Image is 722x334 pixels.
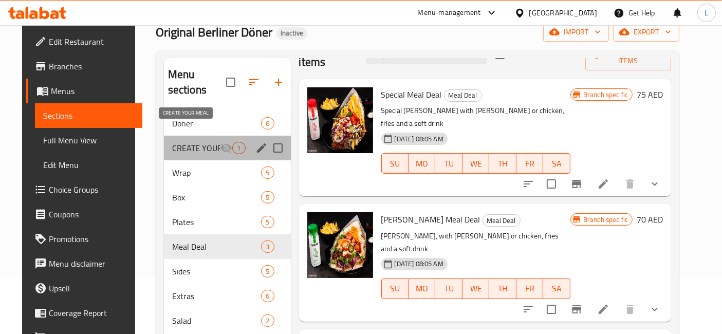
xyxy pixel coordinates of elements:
[261,166,274,179] div: items
[444,89,482,102] div: Meal Deal
[172,265,262,277] span: Sides
[35,103,143,128] a: Sections
[262,193,273,202] span: 5
[521,281,540,296] span: FR
[413,156,432,171] span: MO
[381,104,570,130] p: Special [PERSON_NAME] with [PERSON_NAME] or chicken, fries and a soft drink
[49,257,135,270] span: Menu disclaimer
[413,281,432,296] span: MO
[49,35,135,48] span: Edit Restaurant
[489,153,516,174] button: TH
[254,140,269,156] button: edit
[467,281,486,296] span: WE
[642,172,667,196] button: show more
[391,134,448,144] span: [DATE] 08:05 AM
[43,134,135,146] span: Full Menu View
[172,166,262,179] span: Wrap
[49,307,135,319] span: Coverage Report
[467,156,486,171] span: WE
[43,109,135,122] span: Sections
[381,153,409,174] button: SU
[262,119,273,128] span: 6
[26,177,143,202] a: Choice Groups
[51,85,135,97] span: Menus
[49,183,135,196] span: Choice Groups
[26,276,143,301] a: Upsell
[409,279,436,299] button: MO
[543,23,609,42] button: import
[489,279,516,299] button: TH
[493,281,512,296] span: TH
[439,156,458,171] span: TU
[637,212,663,227] h6: 70 AED
[521,156,540,171] span: FR
[35,153,143,177] a: Edit Menu
[164,308,291,333] div: Salad2
[164,259,291,284] div: Sides5
[172,314,262,327] span: Salad
[49,233,135,245] span: Promotions
[579,215,632,225] span: Branch specific
[164,284,291,308] div: Extras6
[26,79,143,103] a: Menus
[381,230,570,255] p: [PERSON_NAME], with [PERSON_NAME] or chicken, fries and a soft drink
[262,217,273,227] span: 5
[172,240,262,253] span: Meal Deal
[564,297,589,322] button: Branch-specific-item
[261,117,274,129] div: items
[547,281,566,296] span: SA
[172,216,262,228] span: Plates
[168,67,226,98] h2: Menu sections
[276,29,307,38] span: Inactive
[386,156,404,171] span: SU
[381,212,480,227] span: [PERSON_NAME] Meal Deal
[220,71,242,93] span: Select all sections
[551,26,601,39] span: import
[220,142,232,154] svg: Inactive section
[164,136,291,160] div: CREATE YOUR MEAL1edit
[642,297,667,322] button: show more
[164,185,291,210] div: Box5
[381,279,409,299] button: SU
[386,281,404,296] span: SU
[618,172,642,196] button: delete
[172,117,262,129] span: Doner
[391,259,448,269] span: [DATE] 08:05 AM
[618,297,642,322] button: delete
[172,290,262,302] span: Extras
[262,316,273,326] span: 2
[435,153,462,174] button: TU
[564,172,589,196] button: Branch-specific-item
[172,191,262,203] div: Box
[483,215,520,227] span: Meal Deal
[49,208,135,220] span: Coupons
[543,279,570,299] button: SA
[43,159,135,171] span: Edit Menu
[233,143,245,153] span: 1
[49,282,135,294] span: Upsell
[381,87,442,102] span: Special Meal Deal
[164,210,291,234] div: Plates5
[637,87,663,102] h6: 75 AED
[439,281,458,296] span: TU
[299,39,354,70] h2: Menu items
[543,153,570,174] button: SA
[262,168,273,178] span: 5
[462,153,490,174] button: WE
[26,227,143,251] a: Promotions
[597,178,609,190] a: Edit menu item
[261,314,274,327] div: items
[261,240,274,253] div: items
[172,142,220,154] span: CREATE YOUR MEAL
[649,303,661,316] svg: Show Choices
[418,7,481,19] div: Menu-management
[541,299,562,320] span: Select to update
[516,153,544,174] button: FR
[261,265,274,277] div: items
[516,297,541,322] button: sort-choices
